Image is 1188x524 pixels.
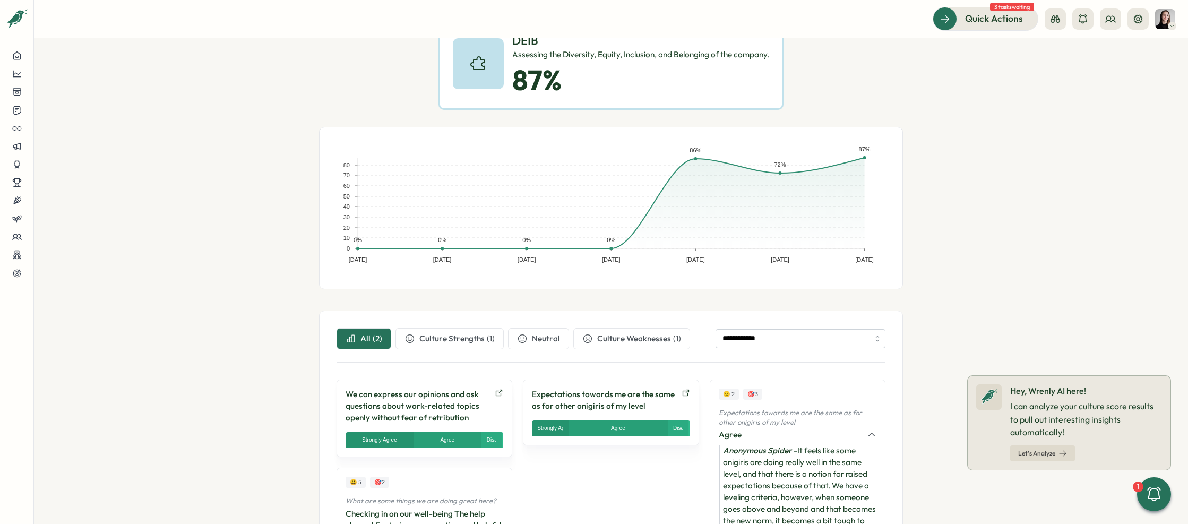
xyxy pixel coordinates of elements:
button: Quick Actions [933,7,1038,30]
text: 70 [343,172,350,178]
a: Open survey in new tab [495,389,503,424]
text: 30 [343,214,350,220]
i: Anonymous Spider [723,445,792,456]
div: Disagree [673,424,683,433]
button: Culture Strengths(1) [395,328,504,349]
p: 87 % [512,65,769,96]
p: Expectations towards me are the same as for other onigiris of my level [532,389,677,412]
p: I can analyze your culture score results to pull out interesting insights automatically! [1010,400,1162,439]
span: Neutral [532,333,560,345]
div: Strongly Agree [537,424,563,433]
text: 10 [343,235,350,241]
p: DEIB [512,32,769,49]
div: ( 1 ) [487,333,495,345]
button: Neutral [508,328,569,349]
text: [DATE] [518,256,536,263]
div: Sentiment Score [719,389,739,400]
text: 40 [343,203,350,210]
text: 80 [343,162,350,168]
p: Hey, Wrenly AI here! [1010,384,1162,398]
text: [DATE] [771,256,789,263]
div: Assessing the Diversity, Equity, Inclusion, and Belonging of the company. [512,49,769,61]
div: Strongly Agree [362,436,397,444]
img: Elena Ladushyna [1155,9,1175,29]
div: Upvotes [370,477,389,488]
span: Culture Strengths [419,333,485,345]
text: [DATE] [686,256,705,263]
text: 0 [347,245,350,252]
button: All(2) [337,328,391,349]
p: Expectations towards me are the same as for other onigiris of my level [719,408,876,427]
text: 20 [343,225,350,231]
div: ( 1 ) [673,333,681,345]
div: Agree [719,429,860,441]
p: What are some things we are doing great here? [346,496,503,506]
div: Agree [440,436,454,444]
text: 50 [343,193,350,200]
span: Let's Analyze [1018,450,1055,457]
button: 1 [1137,477,1171,511]
text: [DATE] [349,256,367,263]
div: Disagree [487,436,497,444]
div: ( 2 ) [373,333,382,345]
span: Quick Actions [965,12,1023,25]
div: Agree [611,424,625,433]
text: [DATE] [433,256,452,263]
text: [DATE] [602,256,621,263]
div: Upvotes [743,389,762,400]
span: 3 tasks waiting [990,3,1034,11]
button: Culture Weaknesses(1) [573,328,690,349]
text: 60 [343,183,350,189]
text: [DATE] [855,256,874,263]
a: Open survey in new tab [682,389,690,412]
div: Sentiment Score [346,477,366,488]
span: Culture Weaknesses [597,333,671,345]
p: We can express our opinions and ask questions about work-related topics openly without fear of re... [346,389,490,424]
span: All [360,333,371,345]
button: Let's Analyze [1010,445,1075,461]
div: 1 [1133,482,1143,492]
